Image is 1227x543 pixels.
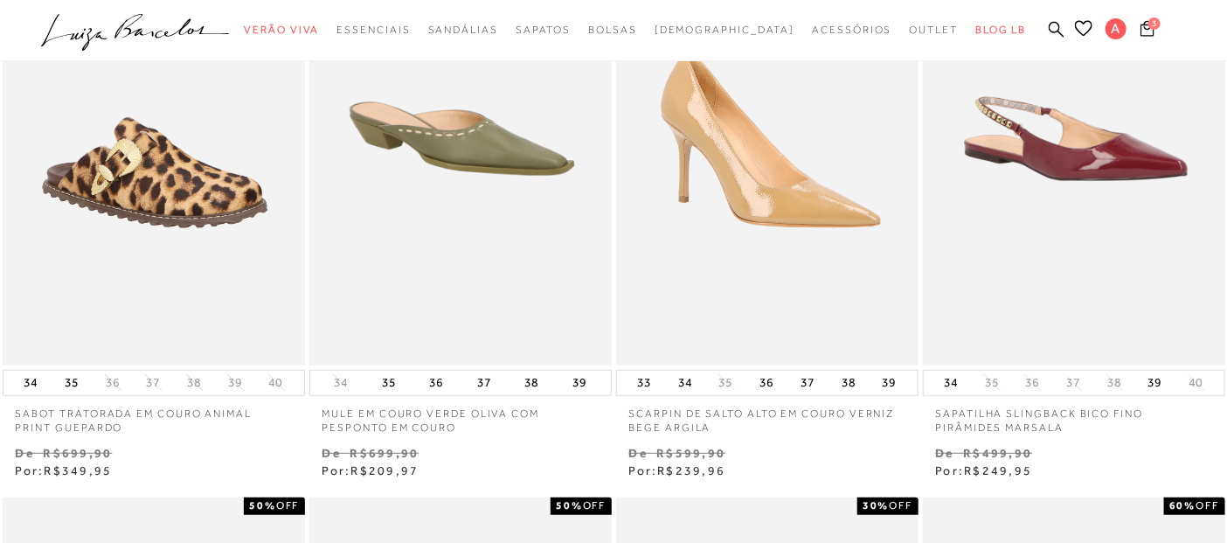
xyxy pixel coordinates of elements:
a: noSubCategoriesText [588,14,637,46]
span: Por: [16,463,113,477]
a: BLOG LB [975,14,1026,46]
span: R$209,97 [350,463,419,477]
button: 35 [980,374,1004,391]
span: Sapatos [516,24,571,36]
button: 37 [795,371,820,395]
a: noSubCategoriesText [655,14,795,46]
button: 40 [1184,374,1209,391]
button: 34 [673,371,697,395]
small: R$599,90 [656,446,725,460]
button: 39 [223,374,247,391]
small: R$699,90 [43,446,112,460]
span: Por: [322,463,419,477]
span: BLOG LB [975,24,1026,36]
button: 38 [182,374,206,391]
span: Outlet [910,24,959,36]
small: De [16,446,34,460]
span: A [1106,18,1126,39]
button: 34 [329,374,353,391]
span: OFF [890,499,913,512]
span: OFF [276,499,300,512]
small: De [936,446,954,460]
span: OFF [1196,499,1220,512]
a: noSubCategoriesText [910,14,959,46]
small: De [322,446,341,460]
button: 40 [264,374,288,391]
button: A [1098,17,1135,45]
button: 33 [632,371,656,395]
button: 37 [1061,374,1085,391]
button: 34 [939,371,963,395]
button: 39 [1143,371,1168,395]
button: 35 [59,371,84,395]
span: Por: [936,463,1033,477]
span: Essenciais [336,24,410,36]
a: SCARPIN DE SALTO ALTO EM COURO VERNIZ BEGE ARGILA [616,396,919,436]
button: 39 [877,371,902,395]
strong: 50% [556,499,583,512]
button: 36 [1021,374,1045,391]
button: 38 [1102,374,1126,391]
strong: 30% [863,499,890,512]
span: [DEMOGRAPHIC_DATA] [655,24,795,36]
strong: 60% [1169,499,1196,512]
button: 37 [472,371,496,395]
small: R$499,90 [963,446,1032,460]
button: 36 [424,371,448,395]
span: Bolsas [588,24,637,36]
button: 38 [836,371,861,395]
small: De [629,446,648,460]
span: R$349,95 [44,463,112,477]
span: 3 [1148,17,1161,30]
strong: 50% [249,499,276,512]
a: noSubCategoriesText [244,14,319,46]
button: 38 [519,371,544,395]
button: 3 [1135,19,1160,43]
button: 36 [754,371,779,395]
button: 35 [714,374,738,391]
span: Por: [629,463,726,477]
span: Sandálias [428,24,498,36]
button: 34 [18,371,43,395]
span: Acessórios [813,24,892,36]
button: 36 [101,374,125,391]
span: R$239,96 [657,463,725,477]
button: 37 [141,374,165,391]
a: noSubCategoriesText [428,14,498,46]
span: R$249,95 [964,463,1032,477]
a: noSubCategoriesText [516,14,571,46]
a: MULE EM COURO VERDE OLIVA COM PESPONTO EM COURO [309,396,612,436]
span: OFF [583,499,607,512]
a: noSubCategoriesText [336,14,410,46]
a: noSubCategoriesText [813,14,892,46]
a: SAPATILHA SLINGBACK BICO FINO PIRÂMIDES MARSALA [923,396,1225,436]
button: 39 [567,371,592,395]
small: R$699,90 [350,446,419,460]
span: Verão Viva [244,24,319,36]
button: 35 [377,371,401,395]
a: SABOT TRATORADA EM COURO ANIMAL PRINT GUEPARDO [3,396,305,436]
